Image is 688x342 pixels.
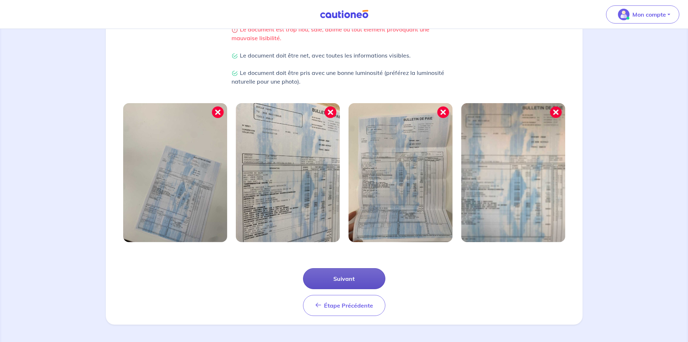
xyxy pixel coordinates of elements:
p: Le document est trop flou, sale, abîmé ou tout élément provoquant une mauvaise lisibilité. [232,25,457,42]
p: Mon compte [632,10,666,19]
img: Image mal cadrée 4 [461,103,565,242]
img: Image mal cadrée 1 [123,103,227,242]
button: Suivant [303,268,385,289]
img: Image mal cadrée 3 [349,103,453,242]
p: Le document doit être net, avec toutes les informations visibles. Le document doit être pris avec... [232,51,457,86]
img: illu_account_valid_menu.svg [618,9,629,20]
button: illu_account_valid_menu.svgMon compte [606,5,679,24]
span: Étape Précédente [324,302,373,309]
img: Check [232,70,238,77]
img: Warning [232,27,238,33]
button: Étape Précédente [303,295,385,316]
img: Image mal cadrée 2 [236,103,340,242]
img: Check [232,53,238,59]
img: Cautioneo [317,10,371,19]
